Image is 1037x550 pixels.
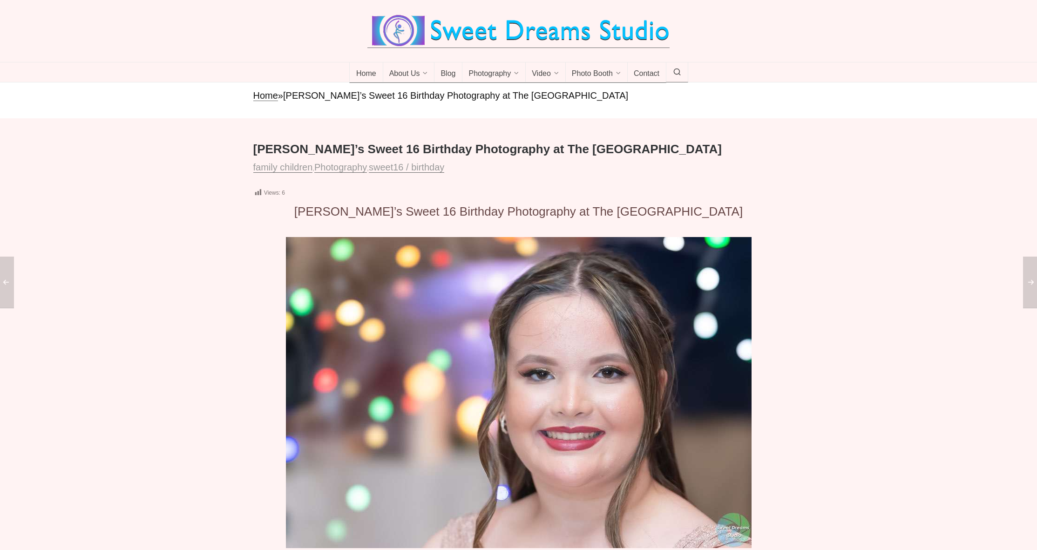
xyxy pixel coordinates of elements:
span: Home [356,69,376,79]
span: Video [532,69,551,79]
a: family children [253,162,313,173]
span: Contact [634,69,659,79]
a: Video [525,62,566,83]
a: Contact [627,62,666,83]
img: Sweet 16 Photography Brigid American Hotel Nj 12 [286,237,752,548]
a: Home [253,90,278,101]
span: [PERSON_NAME]’s Sweet 16 Birthday Photography at The [GEOGRAPHIC_DATA] [294,204,743,218]
h1: [PERSON_NAME]’s Sweet 16 Birthday Photography at The [GEOGRAPHIC_DATA] [253,142,784,157]
a: Home [349,62,383,83]
span: Photo Booth [572,69,613,79]
span: About Us [389,69,420,79]
nav: breadcrumbs [253,89,784,102]
a: Photo Booth [565,62,628,83]
a: sweet16 / birthday [369,162,444,173]
span: , , [253,165,448,172]
a: About Us [383,62,435,83]
span: [PERSON_NAME]’s Sweet 16 Birthday Photography at The [GEOGRAPHIC_DATA] [283,90,628,101]
span: Views: [264,190,280,196]
span: Photography [468,69,511,79]
img: Best Wedding Event Photography Photo Booth Videography NJ NY [367,14,670,48]
a: Photography [462,62,526,83]
span: 6 [282,190,285,196]
a: Photography [314,162,367,173]
span: » [278,90,283,101]
span: Blog [441,69,455,79]
a: Blog [434,62,462,83]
